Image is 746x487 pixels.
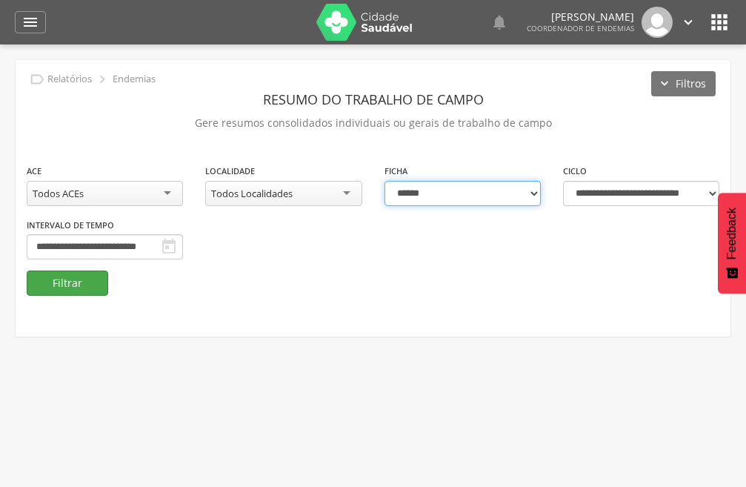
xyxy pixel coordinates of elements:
button: Filtros [651,71,716,96]
div: Todos ACEs [33,187,84,200]
i:  [490,13,508,31]
i:  [160,238,178,256]
button: Feedback - Mostrar pesquisa [718,193,746,294]
a:  [15,11,46,33]
span: Feedback [725,208,739,259]
label: Ciclo [563,165,587,177]
span: Coordenador de Endemias [527,23,634,33]
p: [PERSON_NAME] [527,12,634,22]
label: Ficha [384,165,407,177]
p: Relatórios [47,73,92,85]
i:  [707,10,731,34]
i:  [94,71,110,87]
i:  [21,13,39,31]
button: Filtrar [27,271,108,296]
label: Intervalo de Tempo [27,219,114,231]
div: Todos Localidades [211,187,293,200]
a:  [490,7,508,38]
p: Gere resumos consolidados individuais ou gerais de trabalho de campo [27,113,719,133]
p: Endemias [113,73,156,85]
label: Localidade [205,165,255,177]
i:  [680,14,696,30]
label: ACE [27,165,41,177]
i:  [29,71,45,87]
header: Resumo do Trabalho de Campo [27,86,719,113]
a:  [680,7,696,38]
